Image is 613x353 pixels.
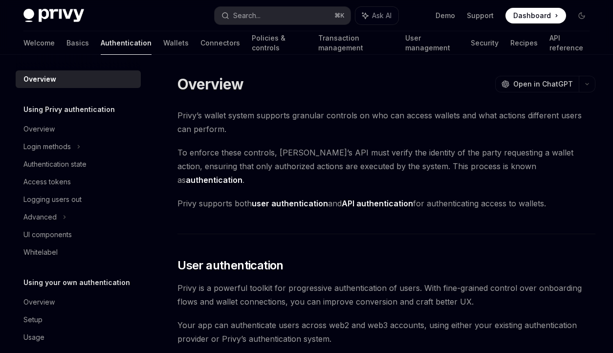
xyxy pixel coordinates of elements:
a: Support [467,11,494,21]
h5: Using your own authentication [23,277,130,288]
a: Connectors [200,31,240,55]
span: Your app can authenticate users across web2 and web3 accounts, using either your existing authent... [177,318,595,346]
a: UI components [16,226,141,243]
a: Setup [16,311,141,329]
span: Open in ChatGPT [513,79,573,89]
span: To enforce these controls, [PERSON_NAME]’s API must verify the identity of the party requesting a... [177,146,595,187]
div: Whitelabel [23,246,58,258]
button: Search...⌘K [215,7,350,24]
span: Privy’s wallet system supports granular controls on who can access wallets and what actions diffe... [177,109,595,136]
span: Ask AI [372,11,392,21]
a: Overview [16,293,141,311]
img: dark logo [23,9,84,22]
button: Ask AI [355,7,398,24]
a: Security [471,31,499,55]
div: Advanced [23,211,57,223]
a: Wallets [163,31,189,55]
h1: Overview [177,75,243,93]
h5: Using Privy authentication [23,104,115,115]
div: UI components [23,229,72,241]
a: Logging users out [16,191,141,208]
a: Basics [66,31,89,55]
a: Authentication [101,31,152,55]
a: Overview [16,70,141,88]
a: Dashboard [505,8,566,23]
a: Welcome [23,31,55,55]
strong: authentication [186,175,242,185]
button: Open in ChatGPT [495,76,579,92]
a: Authentication state [16,155,141,173]
strong: user authentication [252,199,328,208]
a: Demo [436,11,455,21]
span: Privy is a powerful toolkit for progressive authentication of users. With fine-grained control ov... [177,281,595,309]
button: Toggle dark mode [574,8,590,23]
span: User authentication [177,258,284,273]
div: Overview [23,296,55,308]
div: Setup [23,314,43,326]
div: Login methods [23,141,71,153]
a: Usage [16,329,141,346]
a: API reference [549,31,590,55]
a: Whitelabel [16,243,141,261]
a: Overview [16,120,141,138]
div: Search... [233,10,261,22]
a: Access tokens [16,173,141,191]
a: Recipes [510,31,538,55]
div: Authentication state [23,158,87,170]
div: Overview [23,73,56,85]
a: User management [405,31,459,55]
div: Access tokens [23,176,71,188]
a: Transaction management [318,31,394,55]
a: Policies & controls [252,31,306,55]
strong: API authentication [342,199,413,208]
span: Privy supports both and for authenticating access to wallets. [177,197,595,210]
div: Logging users out [23,194,82,205]
span: ⌘ K [334,12,345,20]
span: Dashboard [513,11,551,21]
div: Overview [23,123,55,135]
div: Usage [23,331,44,343]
